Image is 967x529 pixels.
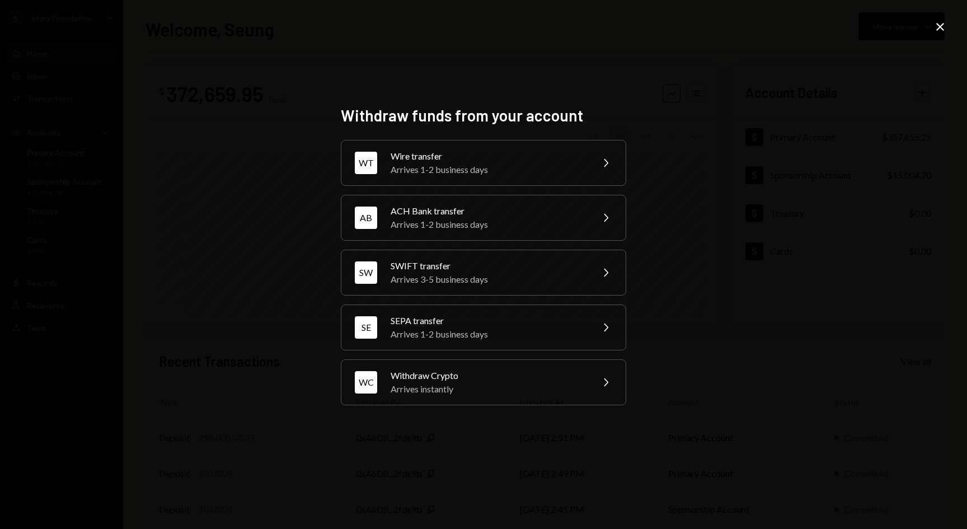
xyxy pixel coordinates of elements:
div: Arrives 1-2 business days [391,327,585,341]
div: AB [355,207,377,229]
div: Arrives 3-5 business days [391,273,585,286]
button: ABACH Bank transferArrives 1-2 business days [341,195,626,241]
div: WC [355,371,377,394]
h2: Withdraw funds from your account [341,105,626,127]
div: Arrives 1-2 business days [391,218,585,231]
div: SWIFT transfer [391,259,585,273]
button: SESEPA transferArrives 1-2 business days [341,305,626,350]
div: WT [355,152,377,174]
div: ACH Bank transfer [391,204,585,218]
div: SE [355,316,377,339]
div: Withdraw Crypto [391,369,585,382]
button: WCWithdraw CryptoArrives instantly [341,359,626,405]
div: Arrives instantly [391,382,585,396]
button: WTWire transferArrives 1-2 business days [341,140,626,186]
div: SW [355,261,377,284]
div: SEPA transfer [391,314,585,327]
div: Wire transfer [391,149,585,163]
div: Arrives 1-2 business days [391,163,585,176]
button: SWSWIFT transferArrives 3-5 business days [341,250,626,296]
